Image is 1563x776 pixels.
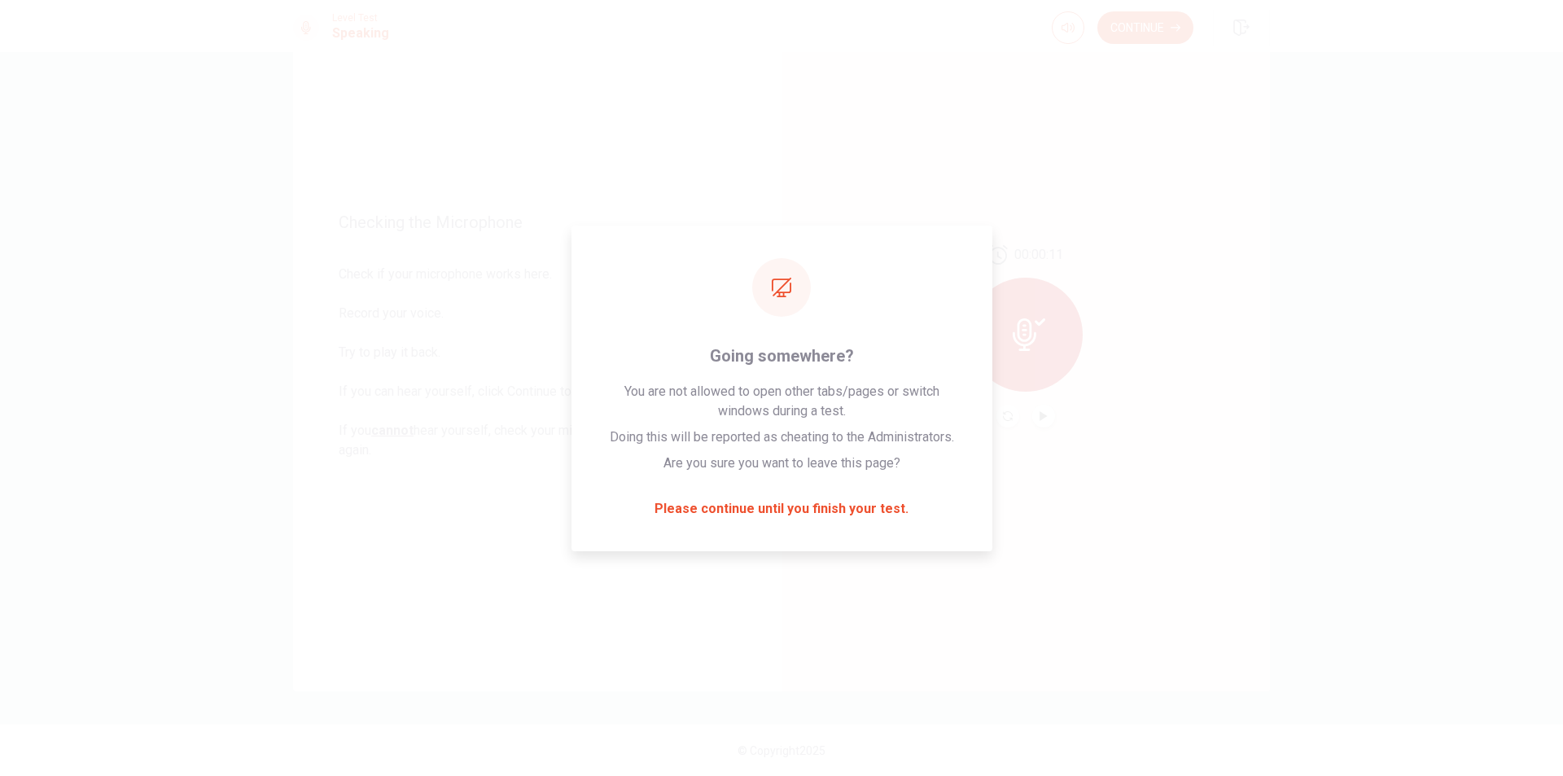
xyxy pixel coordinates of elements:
[332,24,389,43] h1: Speaking
[1014,245,1063,265] span: 00:00:11
[371,423,414,438] u: cannot
[1032,405,1055,427] button: Play Audio
[339,213,736,232] span: Checking the Microphone
[339,265,736,460] span: Check if your microphone works here. Record your voice. Try to play it back. If you can hear your...
[996,405,1019,427] button: Record Again
[332,12,389,24] span: Level Test
[1097,11,1193,44] button: Continue
[738,744,825,757] span: © Copyright 2025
